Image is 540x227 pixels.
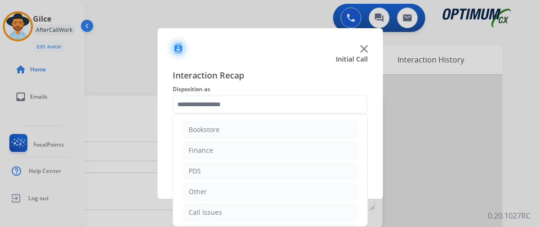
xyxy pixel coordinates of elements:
div: Other [189,187,207,196]
div: Bookstore [189,125,220,134]
span: Interaction Recap [173,69,368,84]
div: PDS [189,166,201,176]
div: Finance [189,146,213,155]
span: Initial Call [336,55,368,64]
div: Call Issues [189,208,222,217]
span: Disposition as [173,84,368,95]
img: contactIcon [167,37,190,60]
p: 0.20.1027RC [488,210,531,221]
